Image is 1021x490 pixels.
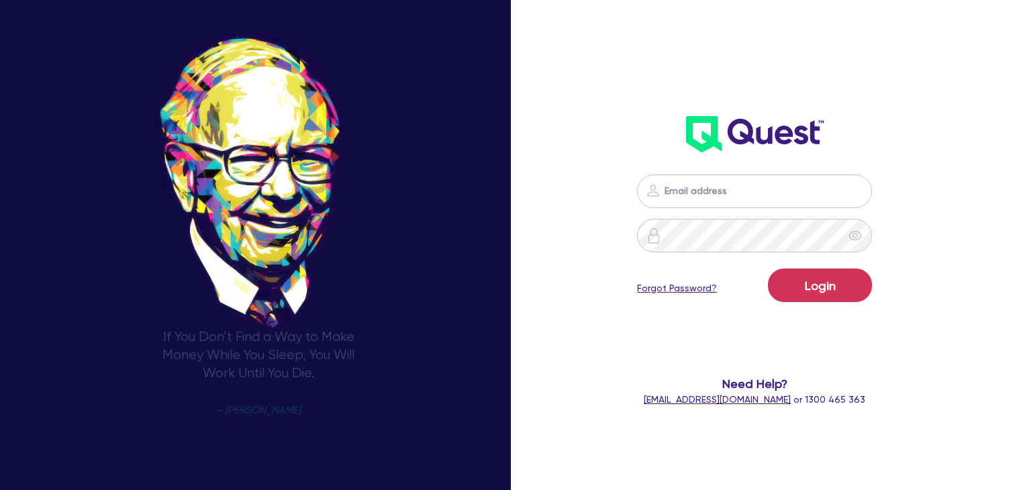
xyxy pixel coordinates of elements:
span: - [PERSON_NAME] [217,405,301,415]
img: icon-password [646,228,662,244]
button: Login [768,268,872,302]
span: eye [848,229,862,242]
input: Email address [637,175,872,208]
a: [EMAIL_ADDRESS][DOMAIN_NAME] [644,394,791,405]
img: icon-password [645,183,661,199]
span: or 1300 465 363 [644,394,865,405]
img: wH2k97JdezQIQAAAABJRU5ErkJggg== [686,116,824,152]
span: Need Help? [622,375,887,393]
a: Forgot Password? [637,281,717,295]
